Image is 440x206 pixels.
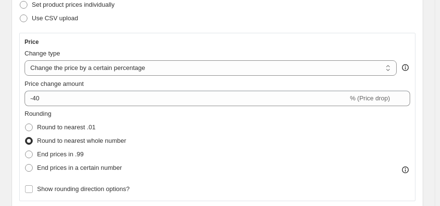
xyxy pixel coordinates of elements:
span: Round to nearest whole number [37,137,126,144]
div: help [401,63,410,72]
span: Price change amount [25,80,84,87]
span: Use CSV upload [32,14,78,22]
span: End prices in .99 [37,151,84,158]
span: % (Price drop) [350,95,390,102]
span: Set product prices individually [32,1,115,8]
span: Rounding [25,110,52,117]
span: Round to nearest .01 [37,124,95,131]
span: End prices in a certain number [37,164,122,171]
h3: Price [25,38,39,46]
span: Change type [25,50,60,57]
input: -15 [25,91,348,106]
span: Show rounding direction options? [37,185,129,192]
